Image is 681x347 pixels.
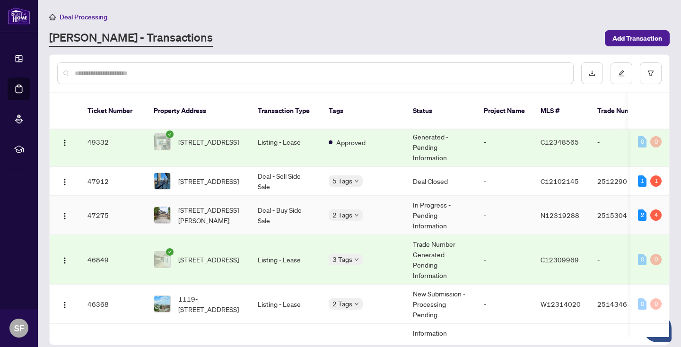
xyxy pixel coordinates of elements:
span: [STREET_ADDRESS][PERSON_NAME] [178,205,243,226]
a: [PERSON_NAME] - Transactions [49,30,213,47]
td: - [476,167,533,196]
td: Listing - Lease [250,117,321,167]
img: Logo [61,301,69,309]
span: 2 Tags [332,298,352,309]
td: Deal - Sell Side Sale [250,167,321,196]
span: N12319288 [541,211,579,219]
td: 46849 [80,235,146,285]
button: Logo [57,296,72,312]
td: 46368 [80,285,146,324]
img: thumbnail-img [154,173,170,189]
td: 2514346 [590,285,656,324]
span: filter [647,70,654,77]
td: 2515304 [590,196,656,235]
td: 49332 [80,117,146,167]
button: Logo [57,173,72,189]
th: Ticket Number [80,93,146,130]
th: Status [405,93,476,130]
span: 5 Tags [332,175,352,186]
div: 0 [650,298,662,310]
span: [STREET_ADDRESS] [178,176,239,186]
span: download [589,70,595,77]
span: home [49,14,56,20]
div: 4 [650,209,662,221]
td: Listing - Lease [250,285,321,324]
img: Logo [61,139,69,147]
img: Logo [61,212,69,220]
td: New Submission - Processing Pending [405,285,476,324]
div: 0 [650,254,662,265]
button: filter [640,62,662,84]
td: In Progress - Pending Information [405,196,476,235]
button: Logo [57,134,72,149]
span: down [354,179,359,183]
img: thumbnail-img [154,207,170,223]
th: Transaction Type [250,93,321,130]
span: W12314020 [541,300,581,308]
th: Project Name [476,93,533,130]
div: 2 [638,209,646,221]
span: Approved [336,137,366,147]
span: 1119-[STREET_ADDRESS] [178,294,243,314]
div: 0 [638,136,646,147]
button: download [581,62,603,84]
button: edit [611,62,632,84]
img: logo [8,7,30,25]
th: Tags [321,93,405,130]
td: Deal - Buy Side Sale [250,196,321,235]
td: 47912 [80,167,146,196]
img: Logo [61,178,69,186]
td: - [476,117,533,167]
td: - [590,117,656,167]
div: 0 [638,298,646,310]
span: 3 Tags [332,254,352,265]
span: C12309969 [541,255,579,264]
div: 0 [650,136,662,147]
div: 1 [638,175,646,187]
span: Add Transaction [612,31,662,46]
span: down [354,257,359,262]
div: 1 [650,175,662,187]
img: thumbnail-img [154,252,170,268]
span: edit [618,70,625,77]
button: Logo [57,252,72,267]
span: C12348565 [541,138,579,146]
td: Trade Number Generated - Pending Information [405,117,476,167]
img: Logo [61,257,69,264]
span: Deal Processing [60,13,107,21]
span: [STREET_ADDRESS] [178,137,239,147]
div: 0 [638,254,646,265]
th: Trade Number [590,93,656,130]
td: Listing - Lease [250,235,321,285]
td: Trade Number Generated - Pending Information [405,235,476,285]
span: check-circle [166,130,174,138]
td: - [590,235,656,285]
td: 47275 [80,196,146,235]
th: MLS # [533,93,590,130]
td: - [476,285,533,324]
span: C12102145 [541,177,579,185]
span: check-circle [166,248,174,256]
button: Logo [57,208,72,223]
td: - [476,235,533,285]
span: 2 Tags [332,209,352,220]
th: Property Address [146,93,250,130]
span: down [354,213,359,217]
td: Deal Closed [405,167,476,196]
img: thumbnail-img [154,134,170,150]
img: thumbnail-img [154,296,170,312]
td: 2512290 [590,167,656,196]
span: [STREET_ADDRESS] [178,254,239,265]
span: down [354,302,359,306]
td: - [476,196,533,235]
span: SF [14,321,24,335]
button: Add Transaction [605,30,670,46]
